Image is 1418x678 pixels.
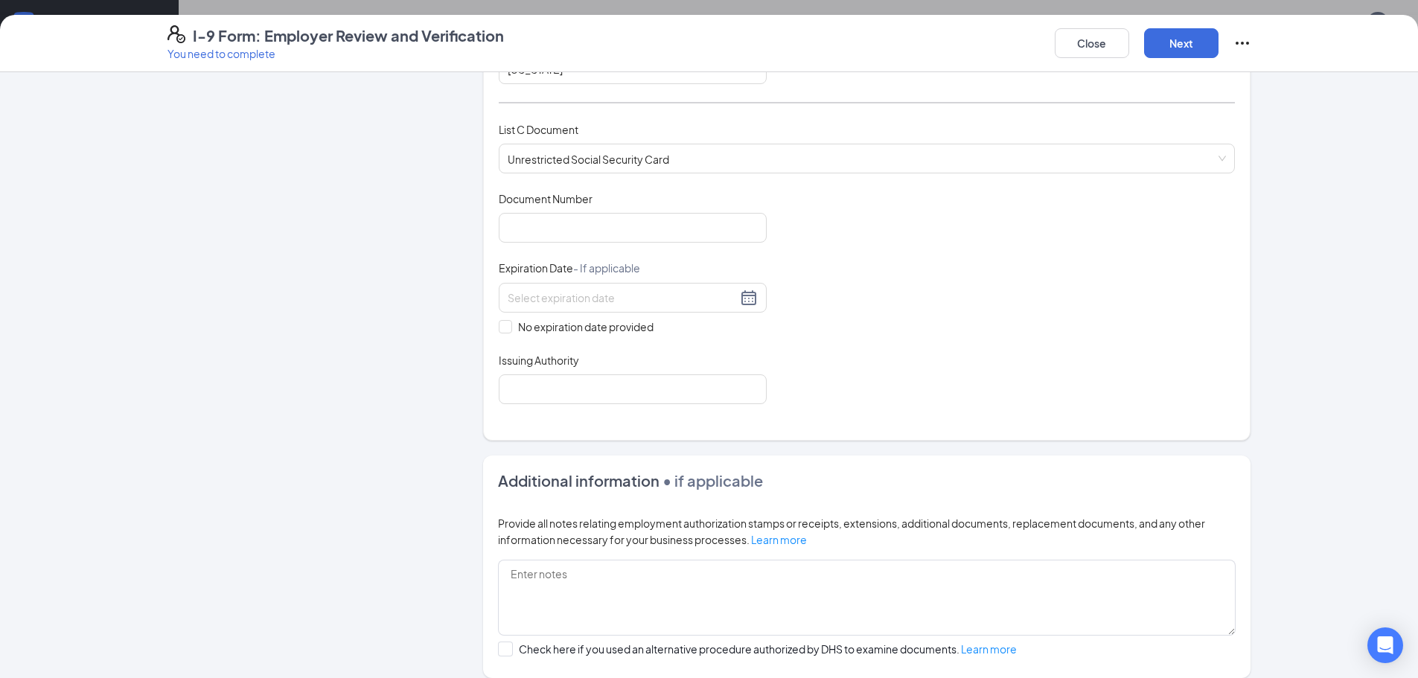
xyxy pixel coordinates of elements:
[508,290,737,306] input: Select expiration date
[167,25,185,43] svg: FormI9EVerifyIcon
[1055,28,1129,58] button: Close
[961,642,1017,656] a: Learn more
[499,123,578,136] span: List C Document
[167,46,504,61] p: You need to complete
[499,260,640,275] span: Expiration Date
[498,471,660,490] span: Additional information
[1144,28,1219,58] button: Next
[751,533,807,546] a: Learn more
[498,517,1205,546] span: Provide all notes relating employment authorization stamps or receipts, extensions, additional do...
[1367,627,1403,663] div: Open Intercom Messenger
[499,191,593,206] span: Document Number
[660,471,763,490] span: • if applicable
[508,144,1226,173] span: Unrestricted Social Security Card
[193,25,504,46] h4: I-9 Form: Employer Review and Verification
[499,353,579,368] span: Issuing Authority
[1233,34,1251,52] svg: Ellipses
[573,261,640,275] span: - If applicable
[512,319,660,335] span: No expiration date provided
[519,642,1017,656] div: Check here if you used an alternative procedure authorized by DHS to examine documents.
